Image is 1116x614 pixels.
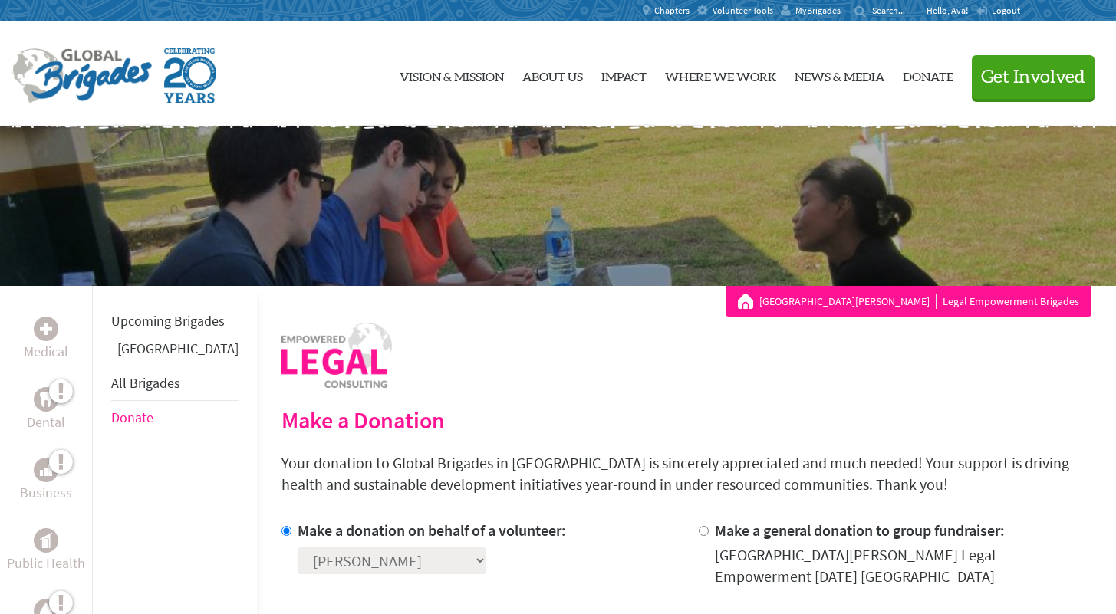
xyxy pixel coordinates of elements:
[981,68,1085,87] span: Get Involved
[111,374,180,392] a: All Brigades
[715,520,1005,540] label: Make a general donation to group fundraiser:
[7,528,85,574] a: Public HealthPublic Health
[111,338,239,366] li: Greece
[601,34,647,114] a: Impact
[117,340,239,357] a: [GEOGRAPHIC_DATA]
[40,464,52,476] img: Business
[40,533,52,548] img: Public Health
[992,5,1020,16] span: Logout
[34,317,58,341] div: Medical
[111,304,239,338] li: Upcoming Brigades
[665,34,776,114] a: Where We Work
[34,528,58,553] div: Public Health
[400,34,504,114] a: Vision & Mission
[738,294,1079,309] div: Legal Empowerment Brigades
[27,412,65,433] p: Dental
[34,458,58,482] div: Business
[281,406,1091,434] h2: Make a Donation
[12,48,152,103] img: Global Brigades Logo
[298,520,566,540] label: Make a donation on behalf of a volunteer:
[795,5,841,17] span: MyBrigades
[20,482,72,504] p: Business
[976,5,1020,17] a: Logout
[281,323,392,388] img: logo-human-rights.png
[927,5,976,17] p: Hello, Ava!
[20,458,72,504] a: BusinessBusiness
[654,5,690,17] span: Chapters
[715,544,1091,587] div: [GEOGRAPHIC_DATA][PERSON_NAME] Legal Empowerment [DATE] [GEOGRAPHIC_DATA]
[759,294,937,309] a: [GEOGRAPHIC_DATA][PERSON_NAME]
[40,392,52,406] img: Dental
[24,317,68,363] a: MedicalMedical
[281,452,1091,495] p: Your donation to Global Brigades in [GEOGRAPHIC_DATA] is sincerely appreciated and much needed! Y...
[872,5,916,16] input: Search...
[24,341,68,363] p: Medical
[522,34,583,114] a: About Us
[27,387,65,433] a: DentalDental
[111,366,239,401] li: All Brigades
[795,34,884,114] a: News & Media
[7,553,85,574] p: Public Health
[40,323,52,335] img: Medical
[111,312,225,330] a: Upcoming Brigades
[713,5,773,17] span: Volunteer Tools
[972,55,1095,99] button: Get Involved
[111,401,239,435] li: Donate
[164,48,216,103] img: Global Brigades Celebrating 20 Years
[903,34,953,114] a: Donate
[34,387,58,412] div: Dental
[111,409,153,426] a: Donate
